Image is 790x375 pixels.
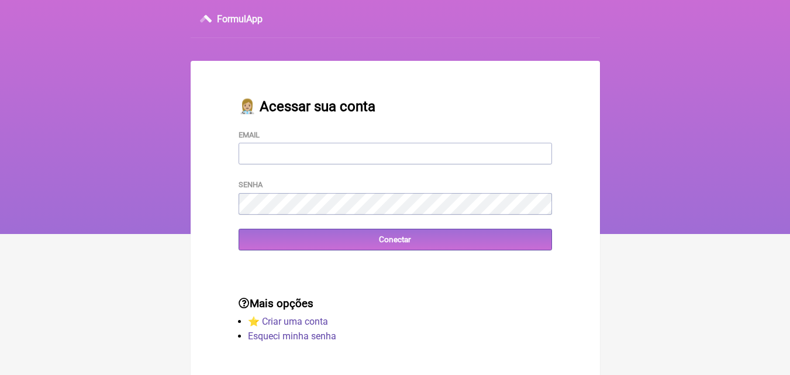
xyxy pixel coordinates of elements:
[239,229,552,250] input: Conectar
[217,13,263,25] h3: FormulApp
[239,297,552,310] h3: Mais opções
[239,98,552,115] h2: 👩🏼‍⚕️ Acessar sua conta
[239,180,263,189] label: Senha
[248,331,336,342] a: Esqueci minha senha
[248,316,328,327] a: ⭐️ Criar uma conta
[239,130,260,139] label: Email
